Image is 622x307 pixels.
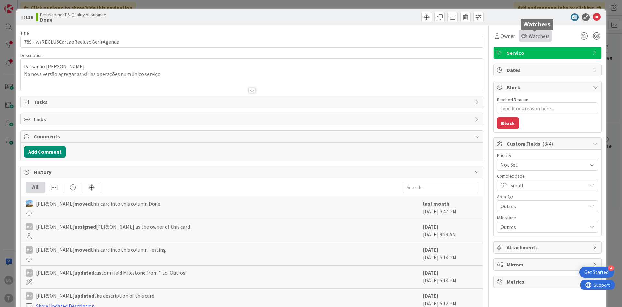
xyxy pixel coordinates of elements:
[423,269,478,285] div: [DATE] 5:14 PM
[501,202,583,211] span: Outros
[75,269,94,276] b: updated
[26,182,45,193] div: All
[24,63,480,70] p: Passar ao [PERSON_NAME].
[529,32,550,40] span: Watchers
[34,98,471,106] span: Tasks
[36,200,160,207] span: [PERSON_NAME] this card into this column Done
[26,269,33,277] div: MR
[34,133,471,140] span: Comments
[25,14,33,20] b: 189
[507,261,590,268] span: Mirrors
[36,223,190,230] span: [PERSON_NAME] [PERSON_NAME] as the owner of this card
[34,168,471,176] span: History
[75,246,91,253] b: moved
[24,146,66,158] button: Add Comment
[20,36,483,48] input: type card name here...
[584,269,609,276] div: Get Started
[507,140,590,148] span: Custom Fields
[36,292,154,300] span: [PERSON_NAME] the description of this card
[507,243,590,251] span: Attachments
[497,97,528,102] label: Blocked Reason
[26,200,33,207] img: DG
[497,117,519,129] button: Block
[501,160,583,169] span: Not Set
[75,200,91,207] b: moved
[423,292,438,299] b: [DATE]
[40,17,106,22] b: Done
[507,278,590,286] span: Metrics
[40,12,106,17] span: Development & Quality Assurance
[36,246,166,254] span: [PERSON_NAME] this card into this column Testing
[75,223,96,230] b: assigned
[423,269,438,276] b: [DATE]
[403,182,478,193] input: Search...
[507,83,590,91] span: Block
[507,66,590,74] span: Dates
[423,246,438,253] b: [DATE]
[501,32,515,40] span: Owner
[497,195,598,199] div: Area
[26,223,33,230] div: MR
[423,200,478,216] div: [DATE] 3:47 PM
[423,200,449,207] b: last month
[75,292,94,299] b: updated
[20,13,33,21] span: ID
[36,269,187,277] span: [PERSON_NAME] custom field Milestone from '' to 'Outros'
[497,153,598,158] div: Priority
[542,140,553,147] span: ( 3/4 )
[608,265,614,271] div: 4
[20,30,29,36] label: Title
[510,181,583,190] span: Small
[20,53,43,58] span: Description
[34,115,471,123] span: Links
[579,267,614,278] div: Open Get Started checklist, remaining modules: 4
[423,223,438,230] b: [DATE]
[523,21,551,28] h5: Watchers
[507,49,590,57] span: Serviço
[14,1,29,9] span: Support
[26,246,33,254] div: MR
[423,246,478,262] div: [DATE] 5:14 PM
[423,223,478,239] div: [DATE] 9:29 AM
[497,215,598,220] div: Milestone
[24,70,480,78] p: Na nova versão agregar as várias operações num único serviço
[501,222,583,231] span: Outros
[26,292,33,300] div: MR
[497,174,598,178] div: Complexidade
